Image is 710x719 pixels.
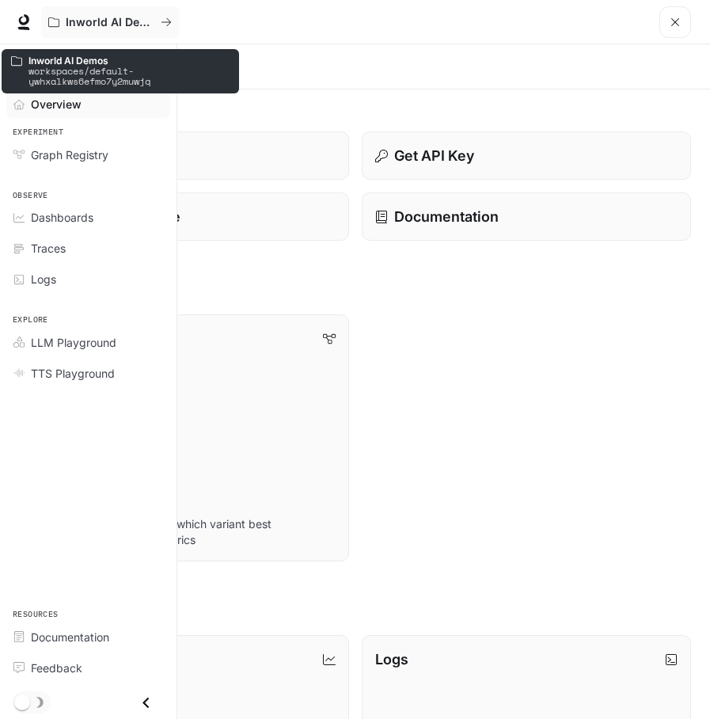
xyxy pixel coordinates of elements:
a: Logs [6,265,170,293]
span: Traces [31,240,66,257]
a: LLM Playground [6,329,170,356]
a: Graph Registry [6,141,170,169]
span: LLM Playground [31,334,116,351]
span: Feedback [31,660,82,676]
span: Graph Registry [31,146,108,163]
button: All workspaces [41,6,179,38]
a: Traces [6,234,170,262]
span: Dashboards [31,209,93,226]
a: TTS Playground [6,359,170,387]
button: Close drawer [128,687,164,719]
span: Dark mode toggle [14,693,30,710]
span: Documentation [31,629,109,645]
p: workspaces/default-ywhxalkws6efmo7y2muwjq [28,66,230,86]
a: Overview [6,90,170,118]
button: open drawer [659,6,691,38]
a: Dashboards [6,204,170,231]
a: Documentation [6,623,170,651]
p: Inworld AI Demos [28,55,230,66]
p: Inworld AI Demos [66,16,154,29]
span: Overview [31,96,82,112]
a: Feedback [6,654,170,682]
span: Logs [31,271,56,287]
span: TTS Playground [31,365,115,382]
